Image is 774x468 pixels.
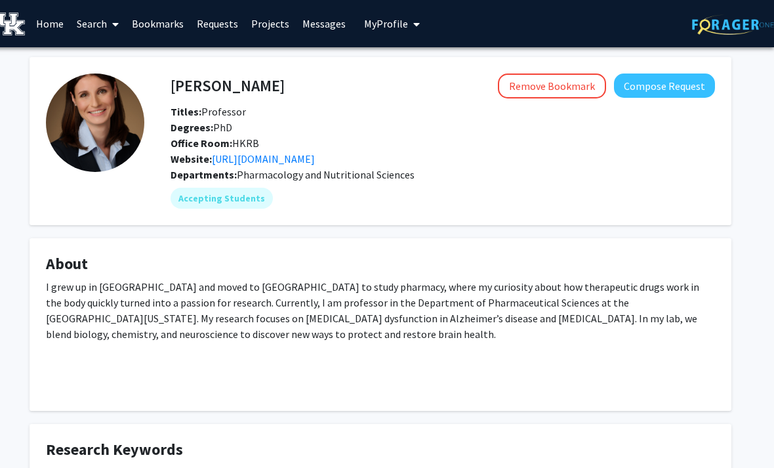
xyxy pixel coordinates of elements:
a: Home [30,1,70,47]
span: PhD [171,121,232,134]
h4: About [46,255,715,274]
span: Professor [171,105,246,118]
a: Projects [245,1,296,47]
a: Search [70,1,125,47]
span: Pharmacology and Nutritional Sciences [237,168,415,181]
b: Degrees: [171,121,213,134]
img: Profile Picture [46,74,144,172]
h4: [PERSON_NAME] [171,74,285,98]
span: My Profile [364,17,408,30]
mat-chip: Accepting Students [171,188,273,209]
span: HKRB [171,137,259,150]
iframe: Chat [10,409,56,458]
h4: Research Keywords [46,440,715,459]
b: Titles: [171,105,201,118]
a: Opens in a new tab [212,152,315,165]
b: Office Room: [171,137,232,150]
b: Departments: [171,168,237,181]
p: I grew up in [GEOGRAPHIC_DATA] and moved to [GEOGRAPHIC_DATA] to study pharmacy, where my curiosi... [46,279,715,342]
button: Compose Request to Anika Hartz [614,74,715,98]
a: Requests [190,1,245,47]
a: Messages [296,1,352,47]
a: Bookmarks [125,1,190,47]
b: Website: [171,152,212,165]
img: ForagerOne Logo [692,14,774,35]
button: Remove Bookmark [498,74,606,98]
